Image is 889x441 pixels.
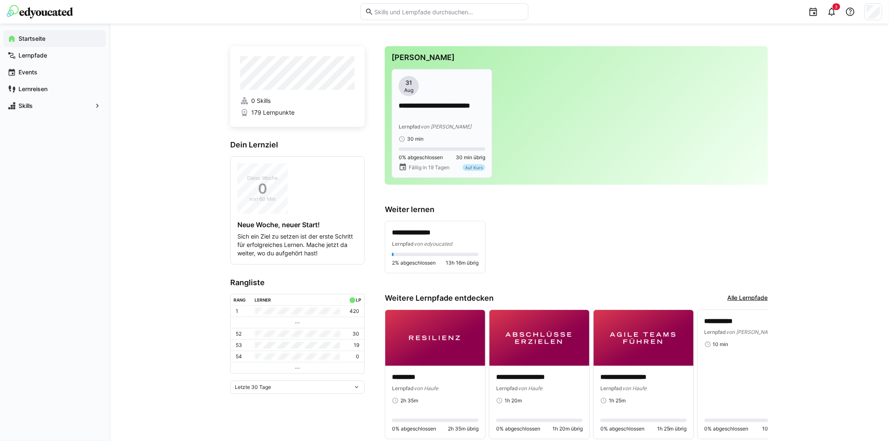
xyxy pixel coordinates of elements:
span: 0% abgeschlossen [392,425,436,432]
span: von Haufe [414,385,438,391]
span: 3 [835,4,838,9]
span: von [PERSON_NAME] [421,123,471,130]
p: 19 [354,342,359,349]
span: Lernpfad [392,241,414,247]
div: Lerner [255,297,271,302]
span: Lernpfad [392,385,414,391]
span: 0% abgeschlossen [705,425,749,432]
h4: Neue Woche, neuer Start! [237,220,358,229]
span: von edyoucated [414,241,452,247]
span: 0% abgeschlossen [496,425,540,432]
p: 30 [352,331,359,337]
span: 0 Skills [251,97,271,105]
h3: Rangliste [230,278,365,287]
span: 10 min übrig [763,425,791,432]
span: Fällig in 19 Tagen [409,164,450,171]
p: 53 [236,342,242,349]
p: Sich ein Ziel zu setzen ist der erste Schritt für erfolgreiches Lernen. Mache jetzt da weiter, wo... [237,232,358,257]
span: 2h 35m übrig [448,425,479,432]
input: Skills und Lernpfade durchsuchen… [373,8,524,16]
span: 30 min übrig [456,154,485,161]
span: von Haufe [622,385,647,391]
h3: Dein Lernziel [230,140,365,150]
span: Lernpfad [399,123,421,130]
p: 420 [350,308,359,315]
span: 1h 20m [505,397,522,404]
span: 10 min [713,341,729,348]
p: 1 [236,308,238,315]
p: 0 [356,353,359,360]
span: Aug [404,87,413,94]
img: image [594,310,694,366]
h3: Weiter lernen [385,205,768,214]
h3: [PERSON_NAME] [392,53,761,62]
span: 1h 20m übrig [552,425,583,432]
span: Lernpfad [496,385,518,391]
span: 179 Lernpunkte [251,108,295,117]
span: 31 [405,79,412,87]
span: 2% abgeschlossen [392,260,436,266]
span: 30 min [407,136,423,142]
a: Alle Lernpfade [728,294,768,303]
span: 1h 25m [609,397,626,404]
span: von Haufe [518,385,542,391]
span: 2h 35m [400,397,418,404]
div: LP [356,297,361,302]
span: von [PERSON_NAME] [726,329,777,335]
img: image [489,310,589,366]
span: 1h 25m übrig [657,425,687,432]
a: 0 Skills [240,97,355,105]
span: Letzte 30 Tage [235,384,271,391]
div: Rang [234,297,246,302]
span: Lernpfad [705,329,726,335]
span: Lernpfad [600,385,622,391]
p: 54 [236,353,242,360]
h3: Weitere Lernpfade entdecken [385,294,494,303]
img: image [385,310,485,366]
div: Auf Kurs [463,164,485,171]
span: 0% abgeschlossen [399,154,443,161]
p: 52 [236,331,242,337]
span: 0% abgeschlossen [600,425,644,432]
span: 13h 16m übrig [446,260,479,266]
